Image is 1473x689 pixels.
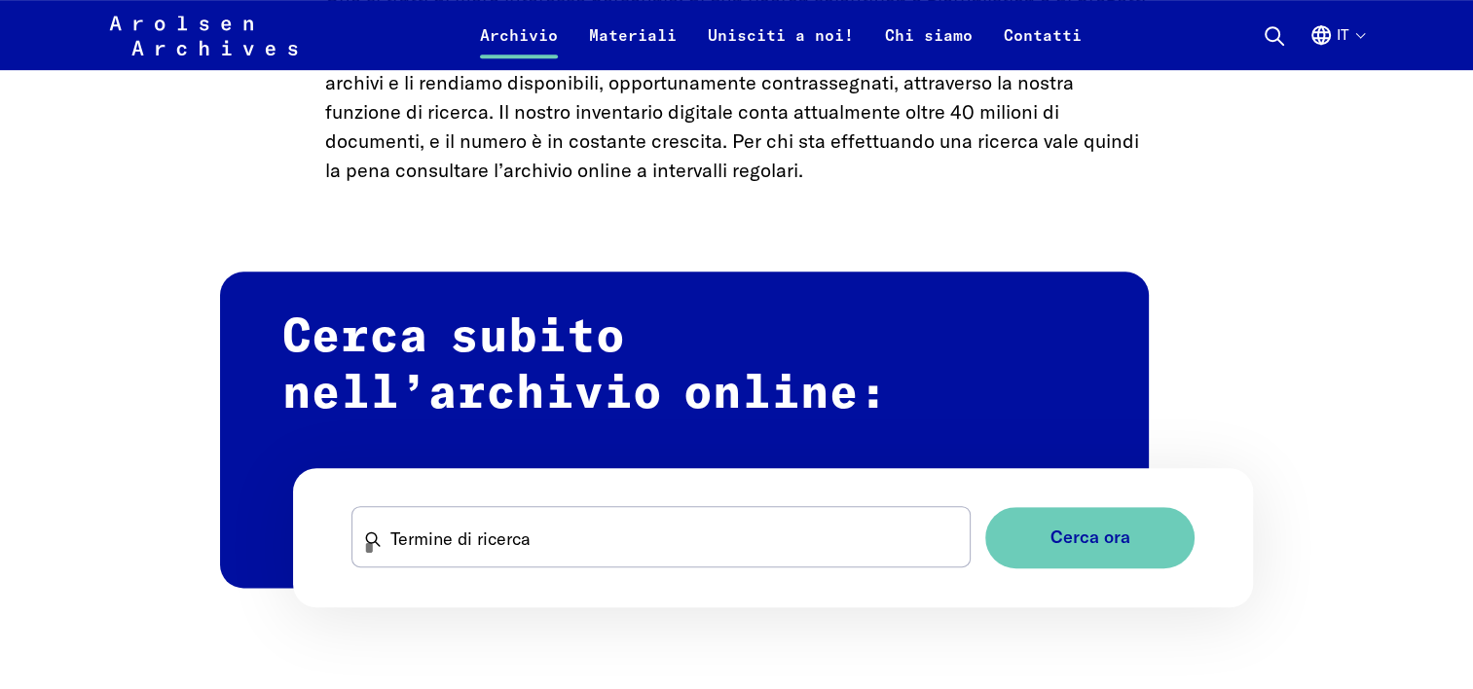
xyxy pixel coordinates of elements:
button: Italiano, selezione lingua [1309,23,1364,70]
span: Cerca ora [1050,527,1129,548]
a: Materiali [573,23,692,70]
a: Chi siamo [869,23,988,70]
nav: Primaria [464,12,1097,58]
h2: Cerca subito nell’archivio online: [220,272,1149,588]
a: Unisciti a noi! [692,23,869,70]
a: Contatti [988,23,1097,70]
button: Cerca ora [985,507,1195,568]
a: Archivio [464,23,573,70]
